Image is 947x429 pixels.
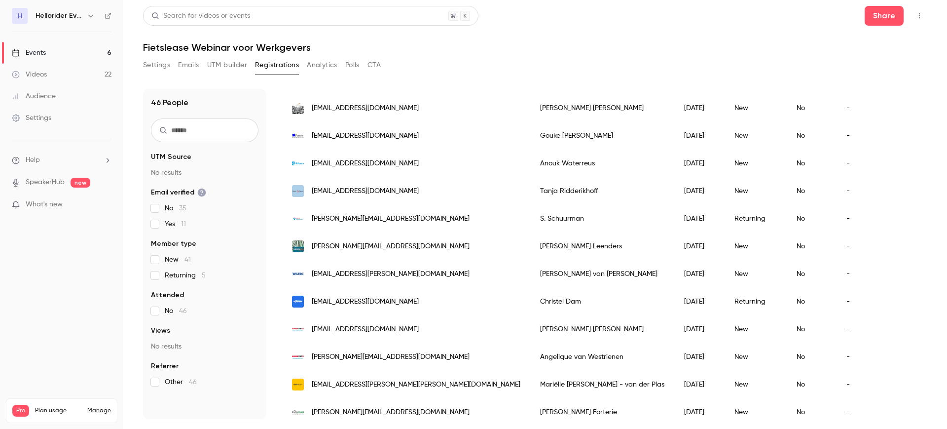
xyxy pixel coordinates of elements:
div: New [725,260,787,288]
span: new [71,178,90,188]
div: No [787,288,837,315]
div: Search for videos or events [151,11,250,21]
div: New [725,398,787,426]
div: New [725,177,787,205]
button: Registrations [255,57,299,73]
div: - [837,122,874,150]
div: No [787,343,837,371]
div: - [837,288,874,315]
div: - [837,177,874,205]
span: Help [26,155,40,165]
div: Videos [12,70,47,79]
span: New [165,255,191,265]
a: SpeakerHub [26,177,65,188]
span: Plan usage [35,407,81,415]
span: 46 [179,308,187,314]
div: Returning [725,205,787,233]
button: CTA [367,57,381,73]
span: [PERSON_NAME][EMAIL_ADDRESS][DOMAIN_NAME] [312,241,470,252]
span: Referrer [151,361,179,371]
div: Tanja Ridderikhoff [530,177,674,205]
div: [DATE] [674,398,725,426]
h1: Fietslease Webinar voor Werkgevers [143,41,927,53]
div: No [787,260,837,288]
div: - [837,371,874,398]
div: New [725,343,787,371]
div: [DATE] [674,371,725,398]
div: [DATE] [674,315,725,343]
a: Manage [87,407,111,415]
span: [EMAIL_ADDRESS][DOMAIN_NAME] [312,158,419,169]
h6: Hellorider Events [36,11,83,21]
div: [DATE] [674,122,725,150]
img: woonwenz.nl [292,240,304,252]
div: [PERSON_NAME] Forterie [530,398,674,426]
span: 46 [189,379,197,386]
span: [PERSON_NAME][EMAIL_ADDRESS][DOMAIN_NAME] [312,407,470,418]
div: Anouk Waterreus [530,150,674,177]
p: No results [151,342,258,351]
div: - [837,315,874,343]
section: facet-groups [151,152,258,387]
div: [DATE] [674,233,725,260]
span: [EMAIL_ADDRESS][DOMAIN_NAME] [312,186,419,196]
img: dannerendanner.nl [292,185,304,197]
span: [EMAIL_ADDRESS][PERSON_NAME][PERSON_NAME][DOMAIN_NAME] [312,380,520,390]
span: Views [151,326,170,336]
div: No [787,150,837,177]
span: [EMAIL_ADDRESS][DOMAIN_NAME] [312,324,419,335]
div: [DATE] [674,343,725,371]
span: No [165,306,187,316]
div: No [787,315,837,343]
button: Emails [178,57,199,73]
img: futuracomposites.nl [292,130,304,142]
div: Gouke [PERSON_NAME] [530,122,674,150]
span: What's new [26,199,63,210]
img: wiltec.nl [292,268,304,280]
div: Christel Dam [530,288,674,315]
div: - [837,398,874,426]
span: [EMAIL_ADDRESS][DOMAIN_NAME] [312,297,419,307]
div: New [725,150,787,177]
span: Yes [165,219,186,229]
button: Settings [143,57,170,73]
span: Other [165,377,197,387]
img: rapidlogistics.nl [292,296,304,308]
span: [EMAIL_ADDRESS][PERSON_NAME][DOMAIN_NAME] [312,269,470,279]
span: No [165,203,186,213]
span: [EMAIL_ADDRESS][DOMAIN_NAME] [312,103,419,114]
div: New [725,94,787,122]
div: Angelique van Westrienen [530,343,674,371]
button: Polls [345,57,360,73]
div: No [787,398,837,426]
h1: 46 People [151,97,188,109]
div: New [725,371,787,398]
img: boonedam.com [292,406,304,418]
div: No [787,205,837,233]
img: deraad.nl [292,379,304,390]
span: Email verified [151,188,206,197]
div: - [837,233,874,260]
img: riforce.nl [292,157,304,169]
div: [DATE] [674,205,725,233]
div: [DATE] [674,150,725,177]
div: [DATE] [674,94,725,122]
button: Analytics [307,57,337,73]
div: S. Schuurman [530,205,674,233]
span: [EMAIL_ADDRESS][DOMAIN_NAME] [312,131,419,141]
div: [PERSON_NAME] [PERSON_NAME] [530,94,674,122]
span: 11 [181,221,186,228]
div: New [725,122,787,150]
div: - [837,150,874,177]
div: No [787,233,837,260]
div: - [837,343,874,371]
div: No [787,177,837,205]
div: [PERSON_NAME] van [PERSON_NAME] [530,260,674,288]
div: [PERSON_NAME] Leenders [530,233,674,260]
img: alkmaarsport.nl [292,351,304,363]
div: No [787,94,837,122]
span: Member type [151,239,196,249]
img: alkmaarsport.nl [292,323,304,335]
div: - [837,205,874,233]
span: [PERSON_NAME][EMAIL_ADDRESS][DOMAIN_NAME] [312,214,470,224]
